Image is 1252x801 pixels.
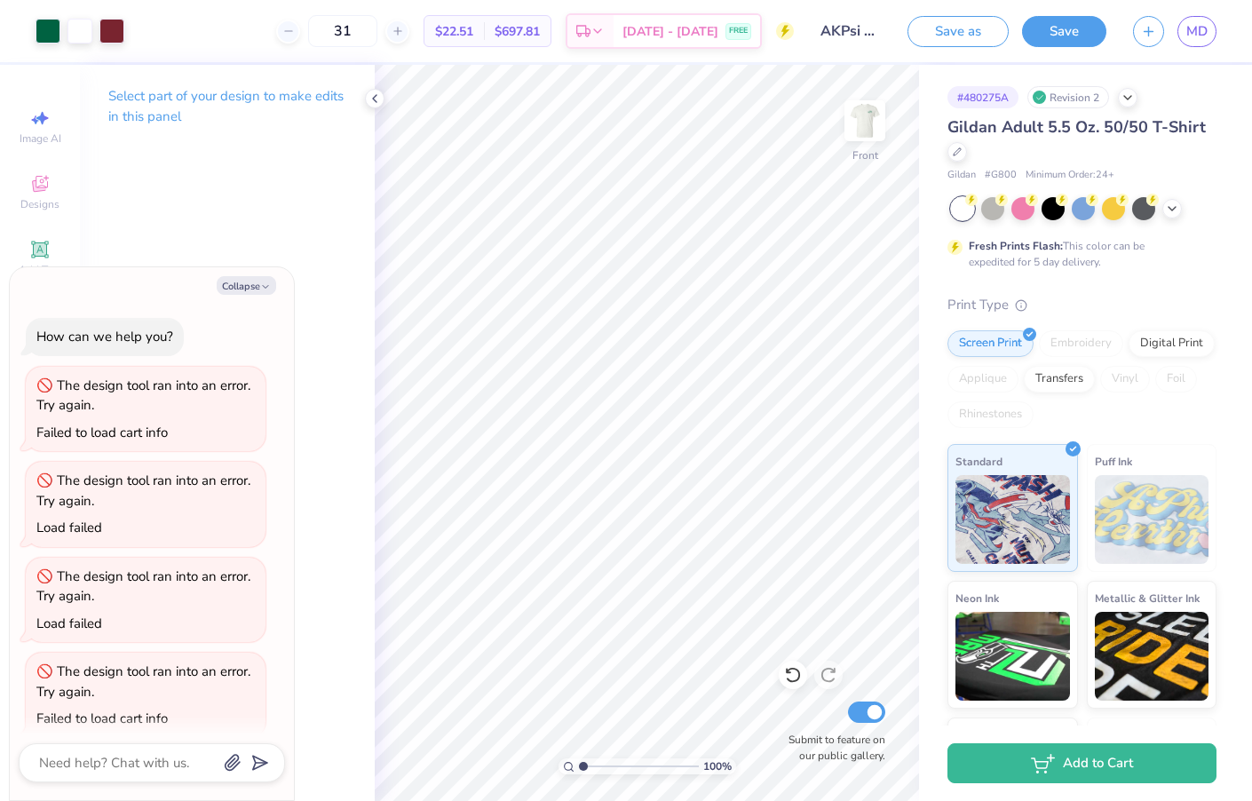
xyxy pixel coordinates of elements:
div: Rhinestones [947,401,1034,428]
input: – – [308,15,377,47]
a: MD [1177,16,1216,47]
button: Save [1022,16,1106,47]
div: Vinyl [1100,366,1150,393]
label: Submit to feature on our public gallery. [779,732,885,764]
span: Gildan [947,168,976,183]
span: Designs [20,197,59,211]
span: Metallic & Glitter Ink [1095,589,1200,607]
div: Applique [947,366,1018,393]
button: Collapse [217,276,276,295]
img: Standard [955,475,1070,564]
div: The design tool ran into an error. Try again. [36,472,250,510]
span: Image AI [20,131,61,146]
div: Embroidery [1039,330,1123,357]
div: Screen Print [947,330,1034,357]
span: 100 % [703,758,732,774]
div: Digital Print [1129,330,1215,357]
div: Failed to load cart info [36,710,168,727]
span: # G800 [985,168,1017,183]
span: Puff Ink [1095,452,1132,471]
div: Failed to load cart info [36,424,168,441]
span: Add Text [19,263,61,277]
div: Print Type [947,295,1216,315]
img: Metallic & Glitter Ink [1095,612,1209,701]
button: Add to Cart [947,743,1216,783]
button: Save as [907,16,1009,47]
div: Load failed [36,615,102,632]
img: Front [847,103,883,139]
span: Gildan Adult 5.5 Oz. 50/50 T-Shirt [947,116,1206,138]
div: Foil [1155,366,1197,393]
span: $697.81 [495,22,540,41]
span: Standard [955,452,1002,471]
div: This color can be expedited for 5 day delivery. [969,238,1187,270]
span: Minimum Order: 24 + [1026,168,1114,183]
span: Neon Ink [955,589,999,607]
span: MD [1186,21,1208,42]
span: $22.51 [435,22,473,41]
strong: Fresh Prints Flash: [969,239,1063,253]
img: Puff Ink [1095,475,1209,564]
input: Untitled Design [807,13,894,49]
div: Revision 2 [1027,86,1109,108]
div: The design tool ran into an error. Try again. [36,662,250,701]
div: Load failed [36,519,102,536]
div: How can we help you? [36,328,173,345]
div: Transfers [1024,366,1095,393]
div: # 480275A [947,86,1018,108]
span: FREE [729,25,748,37]
p: Select part of your design to make edits in this panel [108,86,346,127]
div: Front [852,147,878,163]
div: The design tool ran into an error. Try again. [36,377,250,415]
div: The design tool ran into an error. Try again. [36,567,250,606]
img: Neon Ink [955,612,1070,701]
span: [DATE] - [DATE] [622,22,718,41]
